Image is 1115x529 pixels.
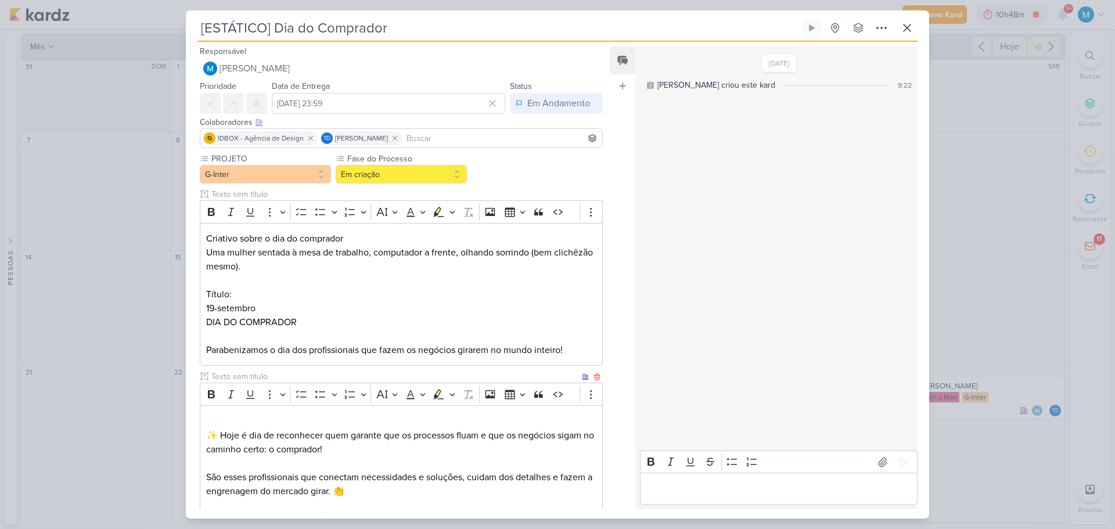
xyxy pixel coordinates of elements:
[206,470,596,498] p: São esses profissionais que conectam necessidades e soluções, cuidam dos detalhes e fazem a engre...
[200,200,603,223] div: Editor toolbar
[200,223,603,366] div: Editor editing area: main
[404,131,600,145] input: Buscar
[220,62,290,75] span: [PERSON_NAME]
[898,80,912,91] div: 9:22
[197,17,799,38] input: Kard Sem Título
[204,132,215,144] img: IDBOX - Agência de Design
[200,165,331,183] button: G-Inter
[335,133,388,143] span: [PERSON_NAME]
[657,79,775,91] div: [PERSON_NAME] criou este kard
[206,301,596,315] p: 19-setembro
[510,81,532,91] label: Status
[218,133,304,143] span: IDBOX - Agência de Design
[200,383,603,405] div: Editor toolbar
[206,315,596,329] p: DIA DO COMPRADOR
[206,415,596,456] p: ⁠⁠⁠⁠⁠⁠⁠ ✨ Hoje é dia de reconhecer quem garante que os processos fluam e que os negócios sigam no...
[200,81,236,91] label: Prioridade
[640,451,918,473] div: Editor toolbar
[206,246,596,274] p: Uma mulher sentada à mesa de trabalho, computador a frente, olhando sorrindo (bem clichêzão mesmo).
[272,81,330,91] label: Data de Entrega
[206,287,596,301] p: Título:
[200,58,603,79] button: [PERSON_NAME]
[346,153,467,165] label: Fase do Processo
[209,370,580,383] input: Texto sem título
[510,93,603,114] button: Em Andamento
[336,165,467,183] button: Em criação
[200,46,246,56] label: Responsável
[807,23,817,33] div: Ligar relógio
[527,96,590,110] div: Em Andamento
[210,153,331,165] label: PROJETO
[640,473,918,505] div: Editor editing area: main
[209,188,603,200] input: Texto sem título
[321,132,333,144] div: Thais de carvalho
[323,136,330,142] p: Td
[206,232,596,246] p: Criativo sobre o dia do comprador
[206,343,596,357] p: Parabenizamos o dia dos profissionais que fazem os negócios girarem no mundo inteiro!
[203,62,217,75] img: MARIANA MIRANDA
[200,116,603,128] div: Colaboradores
[272,93,505,114] input: Select a date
